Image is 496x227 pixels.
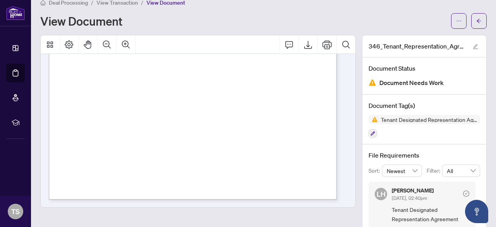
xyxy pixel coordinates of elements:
[6,6,25,20] img: logo
[369,64,480,73] h4: Document Status
[463,191,469,197] span: check-circle
[369,151,480,160] h4: File Requirements
[447,165,475,177] span: All
[369,115,378,124] img: Status Icon
[476,18,482,24] span: arrow-left
[427,166,442,175] p: Filter:
[392,188,434,193] h5: [PERSON_NAME]
[369,166,382,175] p: Sort:
[387,165,418,177] span: Newest
[40,15,122,27] h1: View Document
[392,195,427,201] span: [DATE], 02:40pm
[456,18,462,24] span: ellipsis
[473,44,478,49] span: edit
[465,200,488,223] button: Open asap
[369,79,376,87] img: Document Status
[369,42,465,51] span: 346_Tenant_Representation_Agrmt_-_Authority_for_Lease_or_Purchase_-_PropTx-[PERSON_NAME] 1.pdf
[378,117,480,122] span: Tenant Designated Representation Agreement
[377,189,386,199] span: LH
[11,206,20,217] span: TS
[379,78,444,88] span: Document Needs Work
[369,101,480,110] h4: Document Tag(s)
